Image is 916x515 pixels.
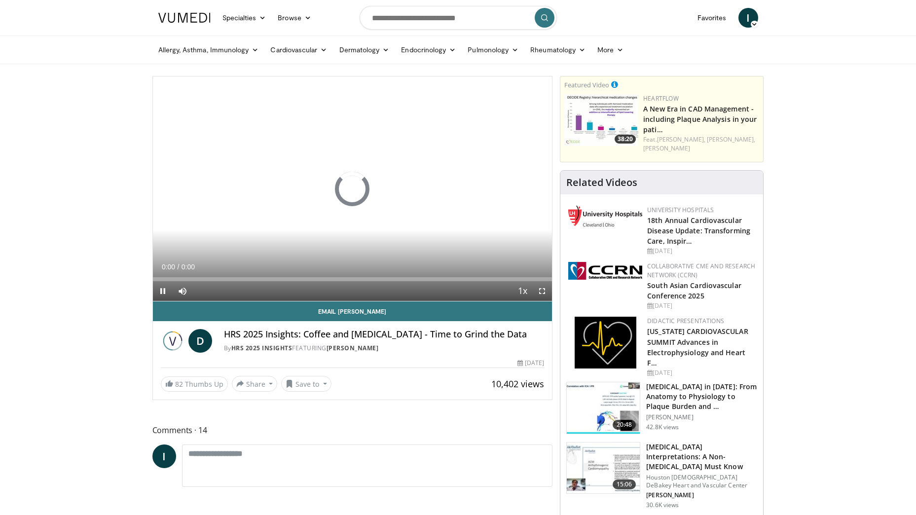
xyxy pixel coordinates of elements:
[532,281,552,301] button: Fullscreen
[360,6,557,30] input: Search topics, interventions
[613,479,636,489] span: 15:06
[646,413,757,421] p: [PERSON_NAME]
[643,104,757,134] a: A New Era in CAD Management - including Plaque Analysis in your pati…
[646,491,757,499] p: [PERSON_NAME]
[162,263,175,271] span: 0:00
[646,382,757,411] h3: [MEDICAL_DATA] in [DATE]: From Anatomy to Physiology to Plaque Burden and …
[566,382,757,434] a: 20:48 [MEDICAL_DATA] in [DATE]: From Anatomy to Physiology to Plaque Burden and … [PERSON_NAME] 4...
[591,40,629,60] a: More
[647,368,755,377] div: [DATE]
[575,317,636,368] img: 1860aa7a-ba06-47e3-81a4-3dc728c2b4cf.png.150x105_q85_autocrop_double_scale_upscale_version-0.2.png
[564,80,609,89] small: Featured Video
[178,263,180,271] span: /
[657,135,705,144] a: [PERSON_NAME],
[161,329,184,353] img: HRS 2025 Insights
[491,378,544,390] span: 10,402 views
[173,281,192,301] button: Mute
[647,206,714,214] a: University Hospitals
[264,40,333,60] a: Cardiovascular
[175,379,183,389] span: 82
[232,376,278,392] button: Share
[647,327,748,367] a: [US_STATE] CARDIOVASCULAR SUMMIT Advances in Electrophysiology and Heart F…
[152,424,553,437] span: Comments 14
[643,144,690,152] a: [PERSON_NAME]
[272,8,317,28] a: Browse
[153,301,552,321] a: Email [PERSON_NAME]
[153,281,173,301] button: Pause
[333,40,396,60] a: Dermatology
[182,263,195,271] span: 0:00
[462,40,524,60] a: Pulmonology
[646,474,757,489] p: Houston [DEMOGRAPHIC_DATA] DeBakey Heart and Vascular Center
[643,94,679,103] a: Heartflow
[281,376,331,392] button: Save to
[153,277,552,281] div: Progress Bar
[647,317,755,326] div: Didactic Presentations
[153,76,552,301] video-js: Video Player
[566,177,637,188] h4: Related Videos
[647,301,755,310] div: [DATE]
[158,13,211,23] img: VuMedi Logo
[152,444,176,468] a: I
[395,40,462,60] a: Endocrinology
[327,344,379,352] a: [PERSON_NAME]
[646,423,679,431] p: 42.8K views
[646,442,757,472] h3: [MEDICAL_DATA] Interpretations: A Non-[MEDICAL_DATA] Must Know
[692,8,733,28] a: Favorites
[613,420,636,430] span: 20:48
[567,382,640,434] img: 823da73b-7a00-425d-bb7f-45c8b03b10c3.150x105_q85_crop-smart_upscale.jpg
[224,344,545,353] div: By FEATURING
[517,359,544,368] div: [DATE]
[646,501,679,509] p: 30.6K views
[567,442,640,494] img: 59f69555-d13b-4130-aa79-5b0c1d5eebbb.150x105_q85_crop-smart_upscale.jpg
[643,135,759,153] div: Feat.
[217,8,272,28] a: Specialties
[188,329,212,353] a: D
[647,247,755,256] div: [DATE]
[568,206,642,227] img: 4dda5019-df37-4809-8c64-bdc3c4697fb4.png.150x105_q85_autocrop_double_scale_upscale_version-0.2.png
[647,262,755,279] a: Collaborative CME and Research Network (CCRN)
[564,94,638,146] a: 38:20
[152,40,265,60] a: Allergy, Asthma, Immunology
[647,216,750,246] a: 18th Annual Cardiovascular Disease Update: Transforming Care, Inspir…
[231,344,293,352] a: HRS 2025 Insights
[615,135,636,144] span: 38:20
[524,40,591,60] a: Rheumatology
[224,329,545,340] h4: HRS 2025 Insights: Coffee and [MEDICAL_DATA] - Time to Grind the Data
[568,262,642,280] img: a04ee3ba-8487-4636-b0fb-5e8d268f3737.png.150x105_q85_autocrop_double_scale_upscale_version-0.2.png
[566,442,757,509] a: 15:06 [MEDICAL_DATA] Interpretations: A Non-[MEDICAL_DATA] Must Know Houston [DEMOGRAPHIC_DATA] D...
[564,94,638,146] img: 738d0e2d-290f-4d89-8861-908fb8b721dc.150x105_q85_crop-smart_upscale.jpg
[161,376,228,392] a: 82 Thumbs Up
[707,135,755,144] a: [PERSON_NAME],
[513,281,532,301] button: Playback Rate
[647,281,741,300] a: South Asian Cardiovascular Conference 2025
[738,8,758,28] a: I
